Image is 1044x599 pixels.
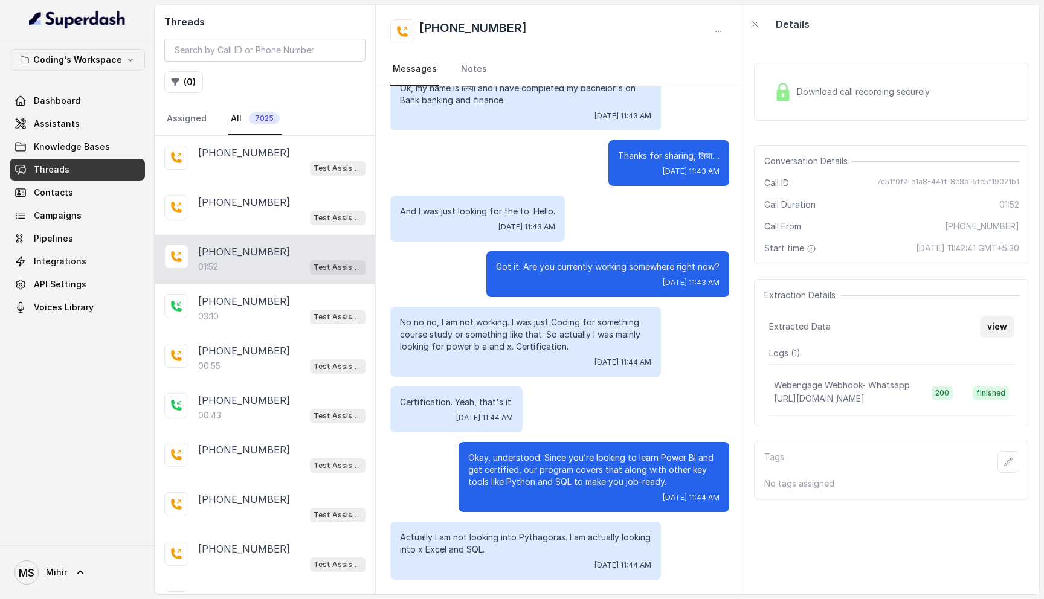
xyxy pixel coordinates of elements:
span: Start time [764,242,819,254]
p: Test Assistant-3 [314,360,362,373]
span: Voices Library [34,301,94,313]
a: Knowledge Bases [10,136,145,158]
nav: Tabs [390,53,729,86]
span: Conversation Details [764,155,852,167]
span: Extraction Details [764,289,840,301]
p: Test Assistant-3 [314,162,362,175]
p: No no no, I am not working. I was just Coding for something course study or something like that. ... [400,316,651,353]
p: Details [776,17,810,31]
nav: Tabs [164,103,366,135]
p: Test Assistant-3 [314,559,362,571]
span: Extracted Data [769,321,831,333]
p: No tags assigned [764,478,1019,490]
p: [PHONE_NUMBER] [198,393,290,408]
p: Thanks for sharing, लिया.... [618,150,720,162]
p: [PHONE_NUMBER] [198,146,290,160]
p: 00:55 [198,360,221,372]
a: Assigned [164,103,209,135]
input: Search by Call ID or Phone Number [164,39,366,62]
p: [PHONE_NUMBER] [198,443,290,457]
img: Lock Icon [774,83,792,101]
span: Integrations [34,255,86,267]
span: [PHONE_NUMBER] [945,220,1019,232]
p: Test Assistant- 2 [314,509,362,521]
a: Integrations [10,251,145,272]
span: 01:52 [999,199,1019,211]
h2: [PHONE_NUMBER] [419,19,527,43]
span: Pipelines [34,232,73,245]
span: finished [973,386,1009,400]
p: Ok, my name is लिया and I have completed my bachelor's on Bank banking and finance. [400,82,651,106]
button: (0) [164,71,203,93]
p: Tags [764,451,784,473]
p: 03:10 [198,310,219,322]
span: Campaigns [34,210,82,222]
span: 7025 [249,112,280,124]
span: Contacts [34,187,73,199]
span: Call From [764,220,801,232]
a: Assistants [10,113,145,135]
span: 200 [932,386,953,400]
span: [DATE] 11:42:41 GMT+5:30 [916,242,1019,254]
p: 00:43 [198,409,221,421]
span: [DATE] 11:43 AM [498,222,555,232]
a: Pipelines [10,228,145,249]
span: [DATE] 11:44 AM [456,413,513,423]
span: [DATE] 11:44 AM [594,560,651,570]
span: Assistants [34,118,80,130]
p: And I was just looking for the to. Hello. [400,205,555,217]
span: [DATE] 11:44 AM [663,493,720,502]
a: Voices Library [10,296,145,318]
a: Dashboard [10,90,145,112]
a: Notes [459,53,489,86]
a: Messages [390,53,439,86]
p: Test Assistant-3 [314,212,362,224]
p: Logs ( 1 ) [769,347,1014,359]
text: MS [19,566,34,579]
span: Call ID [764,177,789,189]
p: Webengage Webhook- Whatsapp [774,379,910,391]
span: [DATE] 11:44 AM [594,357,651,367]
img: light.svg [29,10,126,29]
button: view [980,316,1014,338]
span: [URL][DOMAIN_NAME] [774,393,865,403]
span: Download call recording securely [797,86,935,98]
p: [PHONE_NUMBER] [198,492,290,507]
h2: Threads [164,14,366,29]
a: API Settings [10,274,145,295]
a: Mihir [10,556,145,589]
span: [DATE] 11:43 AM [663,167,720,176]
span: Mihir [46,566,67,578]
span: Dashboard [34,95,80,107]
p: Coding's Workspace [33,53,122,67]
p: Test Assistant-3 [314,460,362,472]
button: Coding's Workspace [10,49,145,71]
span: [DATE] 11:43 AM [663,278,720,287]
p: [PHONE_NUMBER] [198,195,290,210]
a: Contacts [10,182,145,203]
span: 7c51f0f2-e1a8-441f-8e8b-5fe5f19021b1 [877,177,1019,189]
p: Got it. Are you currently working somewhere right now? [496,261,720,273]
p: [PHONE_NUMBER] [198,294,290,309]
p: Certification. Yeah, that's it. [400,396,513,408]
p: Test Assistant-3 [314,261,362,274]
p: Actually I am not looking into Pythagoras. I am actually looking into x Excel and SQL. [400,531,651,556]
span: Threads [34,164,69,176]
p: 01:52 [198,261,218,273]
span: Knowledge Bases [34,141,110,153]
span: API Settings [34,278,86,290]
p: [PHONE_NUMBER] [198,245,290,259]
a: Campaigns [10,205,145,226]
span: Call Duration [764,199,816,211]
span: [DATE] 11:43 AM [594,111,651,121]
p: [PHONE_NUMBER] [198,344,290,358]
p: Test Assistant- 2 [314,410,362,422]
a: All7025 [228,103,282,135]
p: Okay, understood. Since you’re looking to learn Power BI and get certified, our program covers th... [468,452,720,488]
a: Threads [10,159,145,181]
p: Test Assistant-3 [314,311,362,323]
p: [PHONE_NUMBER] [198,542,290,556]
